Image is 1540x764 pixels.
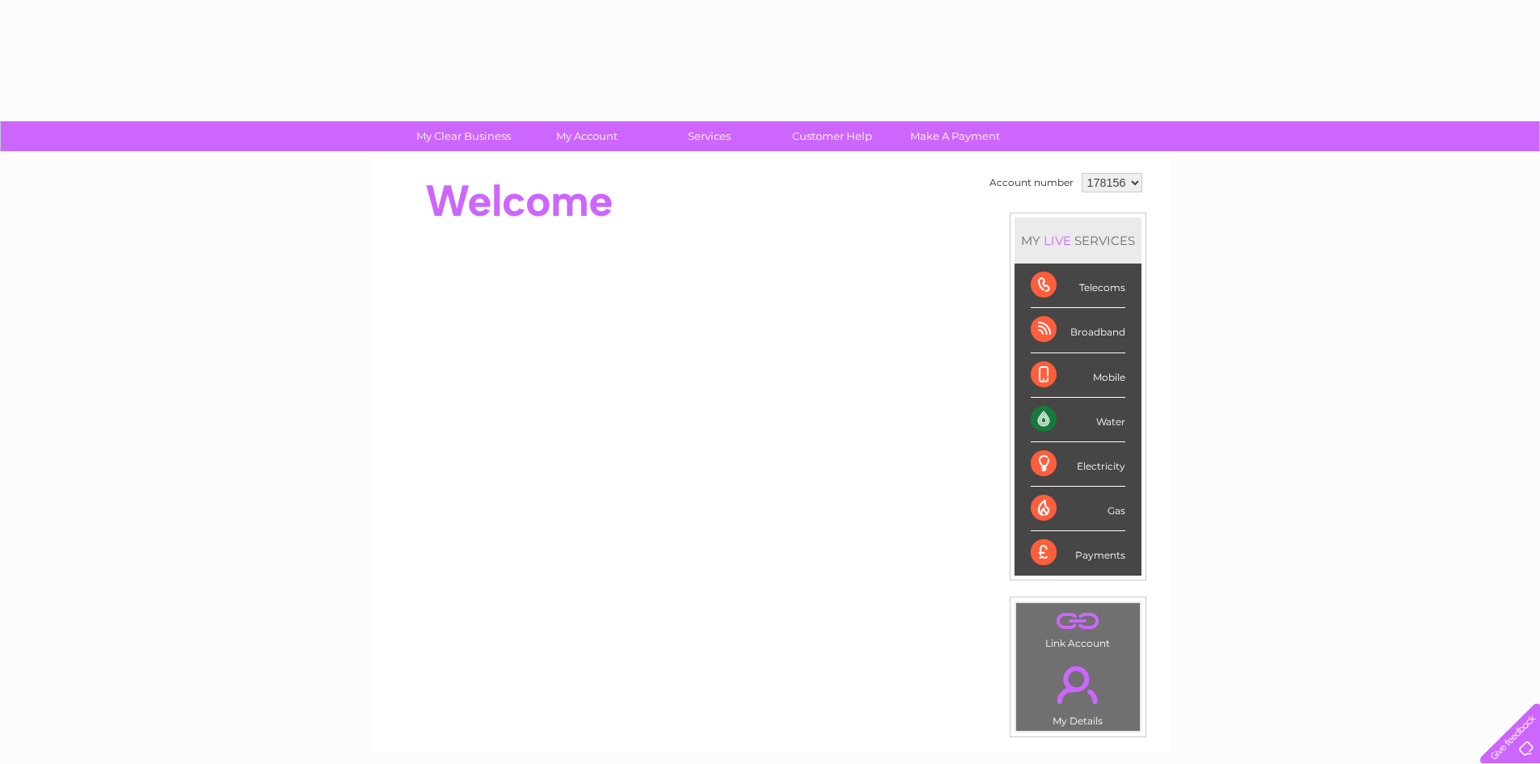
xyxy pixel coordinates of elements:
[1020,656,1136,713] a: .
[985,169,1078,196] td: Account number
[1040,233,1074,248] div: LIVE
[1031,487,1125,531] div: Gas
[1031,531,1125,575] div: Payments
[1031,398,1125,442] div: Water
[1020,607,1136,635] a: .
[888,121,1022,151] a: Make A Payment
[1031,264,1125,308] div: Telecoms
[397,121,530,151] a: My Clear Business
[1031,308,1125,352] div: Broadband
[1015,217,1141,264] div: MY SERVICES
[520,121,653,151] a: My Account
[1015,602,1141,653] td: Link Account
[766,121,899,151] a: Customer Help
[1031,353,1125,398] div: Mobile
[1031,442,1125,487] div: Electricity
[1015,652,1141,732] td: My Details
[643,121,776,151] a: Services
